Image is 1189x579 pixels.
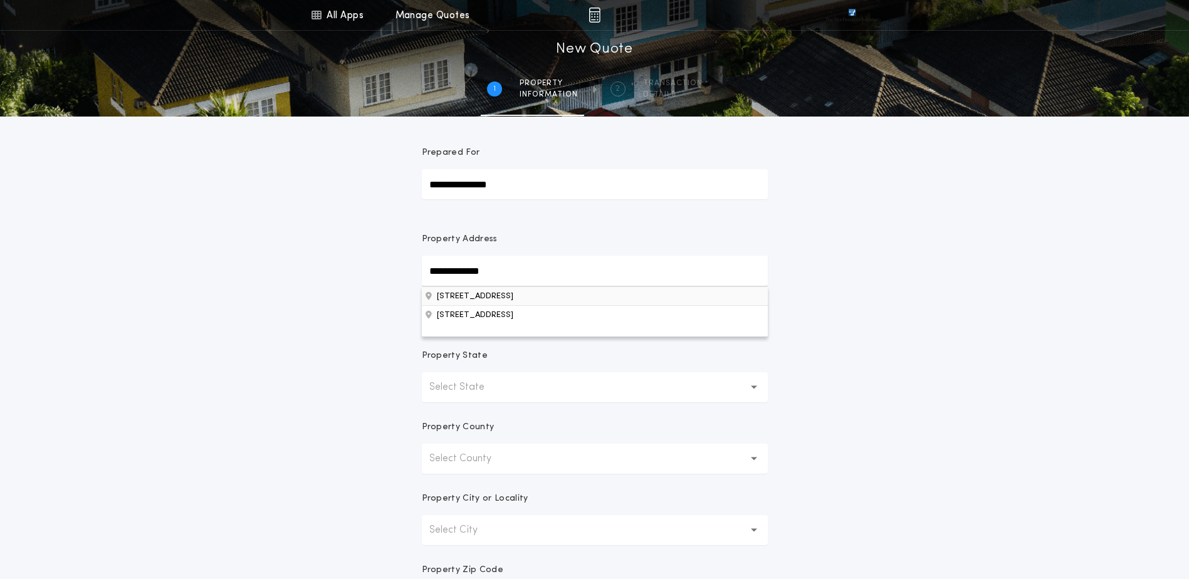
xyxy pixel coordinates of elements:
p: Prepared For [422,147,480,159]
p: Property County [422,421,495,434]
input: Prepared For [422,169,768,199]
img: img [589,8,600,23]
span: Property [520,78,578,88]
p: Property State [422,350,488,362]
h2: 2 [615,84,620,94]
button: Property Address[STREET_ADDRESS] [422,286,768,305]
img: vs-icon [825,9,878,21]
p: Select City [429,523,498,538]
span: Transaction [643,78,703,88]
p: Property City or Locality [422,493,528,505]
button: Select County [422,444,768,474]
button: Select City [422,515,768,545]
p: Select State [429,380,505,395]
h2: 1 [493,84,496,94]
p: Select County [429,451,511,466]
span: details [643,90,703,100]
p: Property Zip Code [422,564,503,576]
h1: New Quote [556,39,632,60]
button: Property Address[STREET_ADDRESS] [422,305,768,324]
button: Select State [422,372,768,402]
p: Property Address [422,233,768,246]
span: information [520,90,578,100]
